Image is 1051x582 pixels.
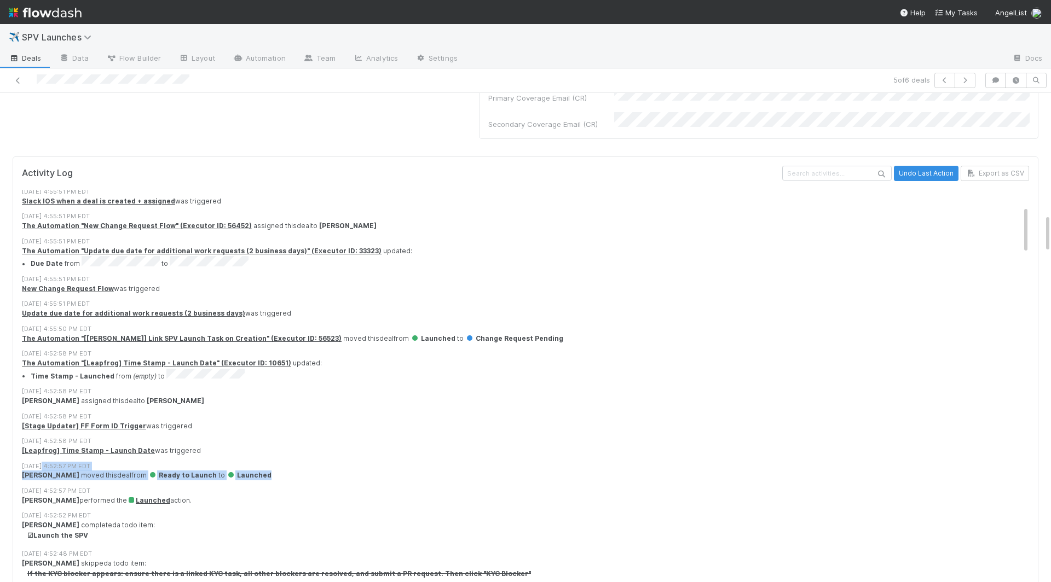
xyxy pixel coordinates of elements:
[9,53,42,63] span: Deals
[22,221,1029,231] div: assigned this deal to
[22,421,1029,431] div: was triggered
[97,50,170,68] a: Flow Builder
[961,166,1029,181] button: Export as CSV
[22,521,79,529] strong: [PERSON_NAME]
[22,549,1029,558] div: [DATE] 4:52:48 PM EDT
[22,349,1029,358] div: [DATE] 4:52:58 PM EDT
[27,531,88,539] strong: ☑ Launch the SPV
[22,246,1029,269] div: updated:
[894,166,958,181] button: Undo Last Action
[224,50,294,68] a: Automation
[22,520,1029,540] div: completed a todo item:
[22,511,1029,520] div: [DATE] 4:52:52 PM EDT
[31,372,114,380] strong: Time Stamp - Launched
[899,7,926,18] div: Help
[22,471,79,479] strong: [PERSON_NAME]
[344,50,407,68] a: Analytics
[22,309,245,317] a: Update due date for additional work requests (2 business days)
[22,397,79,405] strong: [PERSON_NAME]
[1031,8,1042,19] img: avatar_aa70801e-8de5-4477-ab9d-eb7c67de69c1.png
[22,187,1029,196] div: [DATE] 4:55:51 PM EDT
[319,222,377,230] strong: [PERSON_NAME]
[106,53,161,63] span: Flow Builder
[934,8,978,17] span: My Tasks
[22,359,291,367] a: The Automation "[Leapfrog] Time Stamp - Launch Date" (Executor ID: 10651)
[22,422,146,430] a: [Stage Updater] FF Form ID Trigger
[50,50,97,68] a: Data
[22,446,1029,456] div: was triggered
[31,260,63,268] strong: Due Date
[22,496,1029,505] div: performed the action.
[407,50,466,68] a: Settings
[22,196,1029,206] div: was triggered
[22,32,97,43] span: SPV Launches
[147,397,204,405] strong: [PERSON_NAME]
[22,387,1029,396] div: [DATE] 4:52:58 PM EDT
[22,462,1029,471] div: [DATE] 4:52:57 PM EDT
[22,299,1029,309] div: [DATE] 4:55:51 PM EDT
[22,309,1029,318] div: was triggered
[22,222,252,230] a: The Automation "New Change Request Flow" (Executor ID: 56452)
[22,334,1029,344] div: moved this deal from to
[22,334,342,342] a: The Automation "[[PERSON_NAME]] Link SPV Launch Task on Creation" (Executor ID: 56523)
[127,496,170,504] a: Launched
[31,256,1029,269] li: from to
[31,369,1029,382] li: from to
[22,275,1029,284] div: [DATE] 4:55:51 PM EDT
[22,284,114,293] a: New Change Request Flow
[27,569,531,578] strong: If the KYC blocker appears: ensure there is a linked KYC task, all other blockers are resolved, a...
[22,324,1029,334] div: [DATE] 4:55:50 PM EDT
[22,358,1029,381] div: updated:
[22,197,175,205] a: Slack IOS when a deal is created + assigned
[22,559,79,567] strong: [PERSON_NAME]
[294,50,344,68] a: Team
[782,166,892,181] input: Search activities...
[22,446,155,455] a: [Leapfrog] Time Stamp - Launch Date
[411,334,455,342] span: Launched
[1003,50,1051,68] a: Docs
[9,3,82,22] img: logo-inverted-e16ddd16eac7371096b0.svg
[9,32,20,42] span: ✈️
[465,334,563,342] span: Change Request Pending
[893,74,930,85] span: 5 of 6 deals
[133,372,157,380] em: (empty)
[22,396,1029,406] div: assigned this deal to
[22,496,79,504] strong: [PERSON_NAME]
[22,412,1029,421] div: [DATE] 4:52:58 PM EDT
[488,92,614,103] div: Primary Coverage Email (CR)
[227,471,272,479] span: Launched
[22,486,1029,496] div: [DATE] 4:52:57 PM EDT
[22,212,1029,221] div: [DATE] 4:55:51 PM EDT
[148,471,217,479] span: Ready to Launch
[170,50,224,68] a: Layout
[22,284,1029,294] div: was triggered
[22,558,1029,579] div: skipped a todo item:
[22,247,382,255] a: The Automation "Update due date for additional work requests (2 business days)" (Executor ID: 33323)
[488,119,614,130] div: Secondary Coverage Email (CR)
[22,237,1029,246] div: [DATE] 4:55:51 PM EDT
[22,168,780,179] h5: Activity Log
[995,8,1027,17] span: AngelList
[22,436,1029,446] div: [DATE] 4:52:58 PM EDT
[22,470,1029,480] div: moved this deal from to
[934,7,978,18] a: My Tasks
